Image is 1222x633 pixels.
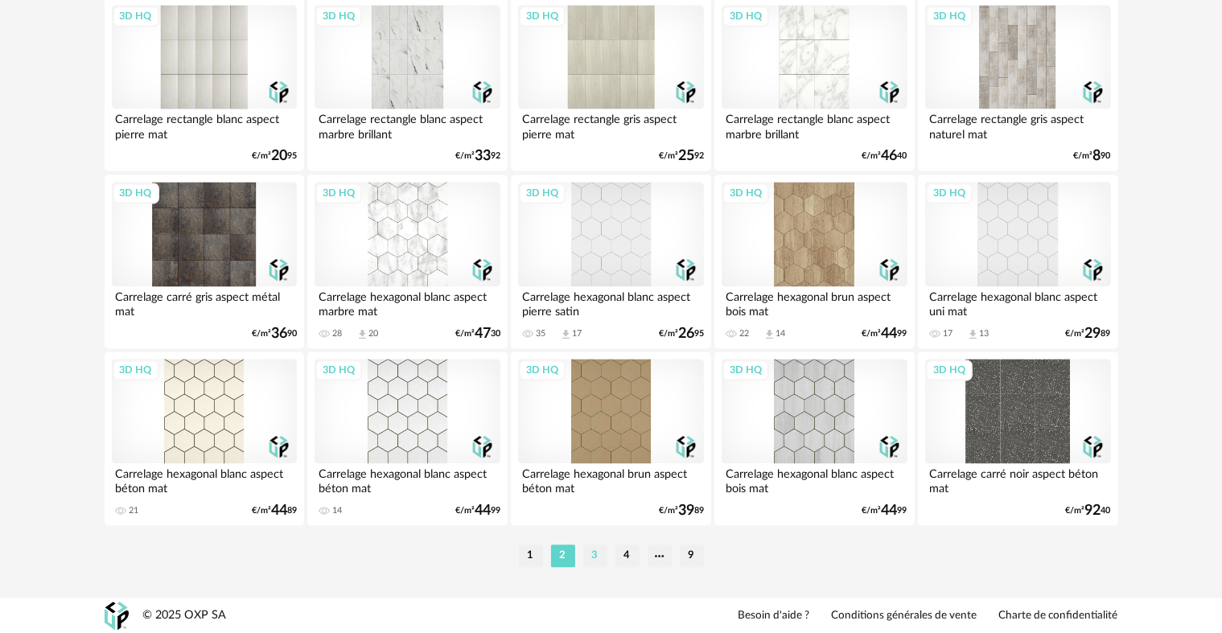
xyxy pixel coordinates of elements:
[678,150,694,162] span: 25
[252,328,297,339] div: €/m² 90
[925,286,1110,319] div: Carrelage hexagonal blanc aspect uni mat
[252,150,297,162] div: €/m² 95
[722,286,907,319] div: Carrelage hexagonal brun aspect bois mat
[307,351,507,525] a: 3D HQ Carrelage hexagonal blanc aspect béton mat 14 €/m²4499
[536,328,545,339] div: 35
[678,505,694,516] span: 39
[519,183,566,203] div: 3D HQ
[615,545,640,567] li: 4
[511,175,710,348] a: 3D HQ Carrelage hexagonal blanc aspect pierre satin 35 Download icon 17 €/m²2695
[882,505,898,516] span: 44
[518,109,703,141] div: Carrelage rectangle gris aspect pierre mat
[271,505,287,516] span: 44
[315,286,500,319] div: Carrelage hexagonal blanc aspect marbre mat
[862,328,907,339] div: €/m² 99
[475,505,491,516] span: 44
[763,328,776,340] span: Download icon
[271,328,287,339] span: 36
[143,608,227,623] div: © 2025 OXP SA
[572,328,582,339] div: 17
[519,360,566,380] div: 3D HQ
[1085,505,1101,516] span: 92
[315,463,500,495] div: Carrelage hexagonal blanc aspect béton mat
[1066,505,1111,516] div: €/m² 40
[918,351,1117,525] a: 3D HQ Carrelage carré noir aspect béton mat €/m²9240
[925,109,1110,141] div: Carrelage rectangle gris aspect naturel mat
[862,150,907,162] div: €/m² 40
[739,328,749,339] div: 22
[776,328,785,339] div: 14
[519,6,566,27] div: 3D HQ
[368,328,378,339] div: 20
[475,150,491,162] span: 33
[882,150,898,162] span: 46
[455,328,500,339] div: €/m² 30
[112,463,297,495] div: Carrelage hexagonal blanc aspect béton mat
[659,150,704,162] div: €/m² 92
[315,6,362,27] div: 3D HQ
[455,150,500,162] div: €/m² 92
[926,6,973,27] div: 3D HQ
[583,545,607,567] li: 3
[739,609,810,623] a: Besoin d'aide ?
[112,286,297,319] div: Carrelage carré gris aspect métal mat
[511,351,710,525] a: 3D HQ Carrelage hexagonal brun aspect béton mat €/m²3989
[925,463,1110,495] div: Carrelage carré noir aspect béton mat
[315,360,362,380] div: 3D HQ
[560,328,572,340] span: Download icon
[130,505,139,516] div: 21
[722,360,769,380] div: 3D HQ
[1085,328,1101,339] span: 29
[518,463,703,495] div: Carrelage hexagonal brun aspect béton mat
[113,6,159,27] div: 3D HQ
[271,150,287,162] span: 20
[678,328,694,339] span: 26
[999,609,1118,623] a: Charte de confidentialité
[307,175,507,348] a: 3D HQ Carrelage hexagonal blanc aspect marbre mat 28 Download icon 20 €/m²4730
[1074,150,1111,162] div: €/m² 90
[518,286,703,319] div: Carrelage hexagonal blanc aspect pierre satin
[455,505,500,516] div: €/m² 99
[722,183,769,203] div: 3D HQ
[943,328,953,339] div: 17
[519,545,543,567] li: 1
[714,351,914,525] a: 3D HQ Carrelage hexagonal blanc aspect bois mat €/m²4499
[659,505,704,516] div: €/m² 89
[332,328,342,339] div: 28
[113,360,159,380] div: 3D HQ
[332,505,342,516] div: 14
[918,175,1117,348] a: 3D HQ Carrelage hexagonal blanc aspect uni mat 17 Download icon 13 €/m²2989
[680,545,704,567] li: 9
[315,183,362,203] div: 3D HQ
[551,545,575,567] li: 2
[113,183,159,203] div: 3D HQ
[1066,328,1111,339] div: €/m² 89
[659,328,704,339] div: €/m² 95
[105,602,129,630] img: OXP
[979,328,989,339] div: 13
[714,175,914,348] a: 3D HQ Carrelage hexagonal brun aspect bois mat 22 Download icon 14 €/m²4499
[862,505,907,516] div: €/m² 99
[722,463,907,495] div: Carrelage hexagonal blanc aspect bois mat
[722,109,907,141] div: Carrelage rectangle blanc aspect marbre brillant
[356,328,368,340] span: Download icon
[832,609,977,623] a: Conditions générales de vente
[1093,150,1101,162] span: 8
[882,328,898,339] span: 44
[315,109,500,141] div: Carrelage rectangle blanc aspect marbre brillant
[105,175,304,348] a: 3D HQ Carrelage carré gris aspect métal mat €/m²3690
[252,505,297,516] div: €/m² 89
[475,328,491,339] span: 47
[112,109,297,141] div: Carrelage rectangle blanc aspect pierre mat
[105,351,304,525] a: 3D HQ Carrelage hexagonal blanc aspect béton mat 21 €/m²4489
[926,360,973,380] div: 3D HQ
[722,6,769,27] div: 3D HQ
[926,183,973,203] div: 3D HQ
[967,328,979,340] span: Download icon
